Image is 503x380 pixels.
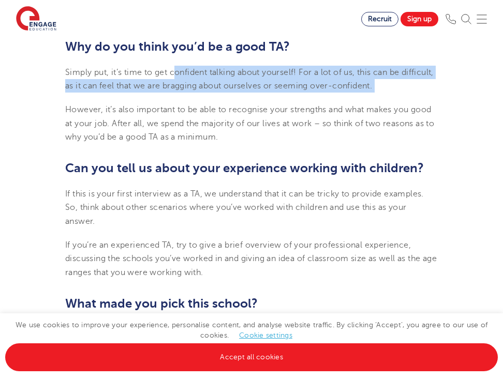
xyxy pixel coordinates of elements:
a: Cookie settings [239,331,292,339]
span: Simply put, it’s time to get confident talking about yourself! For a lot of us, this can be diffi... [65,68,434,90]
b: Can you tell us about your experience working with children? [65,161,424,175]
a: Sign up [401,12,438,26]
b: Why do you think you’d be a good TA? [65,39,290,54]
img: Engage Education [16,6,56,32]
span: If you’re an experienced TA, try to give a brief overview of your professional experience, discus... [65,240,437,277]
span: Recruit [368,15,392,23]
a: Recruit [361,12,398,26]
span: However, it’s also important to be able to recognise your strengths and what makes you good at yo... [65,105,434,142]
a: Accept all cookies [5,343,498,371]
span: If this is your first interview as a TA, we understand that it can be tricky to provide examples.... [65,189,424,226]
span: We use cookies to improve your experience, personalise content, and analyse website traffic. By c... [5,321,498,361]
img: Mobile Menu [477,14,487,24]
b: What made you pick this school? [65,296,258,311]
img: Phone [446,14,456,24]
img: Search [461,14,471,24]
